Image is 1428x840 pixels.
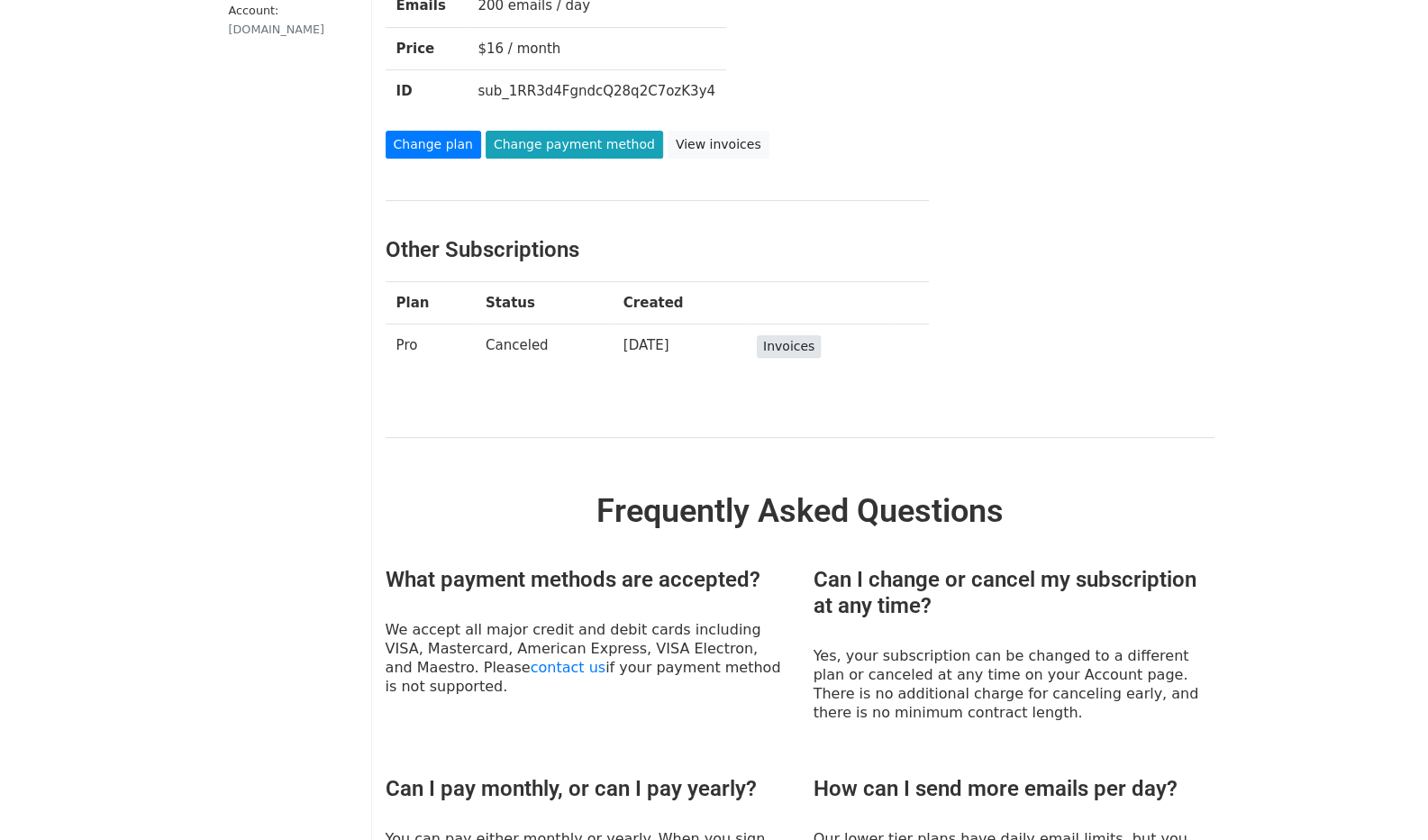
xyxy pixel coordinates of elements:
th: ID [386,70,468,113]
div: [DOMAIN_NAME] [229,21,343,38]
h3: Can I change or cancel my subscription at any time? [814,567,1214,619]
td: Pro [386,324,475,370]
th: Plan [386,281,475,324]
p: Yes, your subscription can be changed to a different plan or canceled at any time on your Account... [814,646,1214,722]
th: Status [475,281,613,324]
a: Change payment method [486,131,663,159]
td: [DATE] [613,324,746,370]
small: Account: [229,4,343,38]
a: Invoices [757,335,821,358]
th: Created [613,281,746,324]
a: contact us [531,659,605,676]
h3: How can I send more emails per day? [814,776,1214,802]
h3: What payment methods are accepted? [386,567,787,593]
h3: Other Subscriptions [386,237,929,263]
td: sub_1RR3d4FgndcQ28q2C7ozK3y4 [467,70,726,113]
a: View invoices [668,131,769,159]
h2: Frequently Asked Questions [386,492,1214,531]
h3: Can I pay monthly, or can I pay yearly? [386,776,787,802]
p: We accept all major credit and debit cards including VISA, Mastercard, American Express, VISA Ele... [386,620,787,696]
td: $16 / month [467,27,726,70]
td: Canceled [475,324,613,370]
a: Change plan [386,131,481,159]
iframe: Chat Widget [1338,753,1428,840]
th: Price [386,27,468,70]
